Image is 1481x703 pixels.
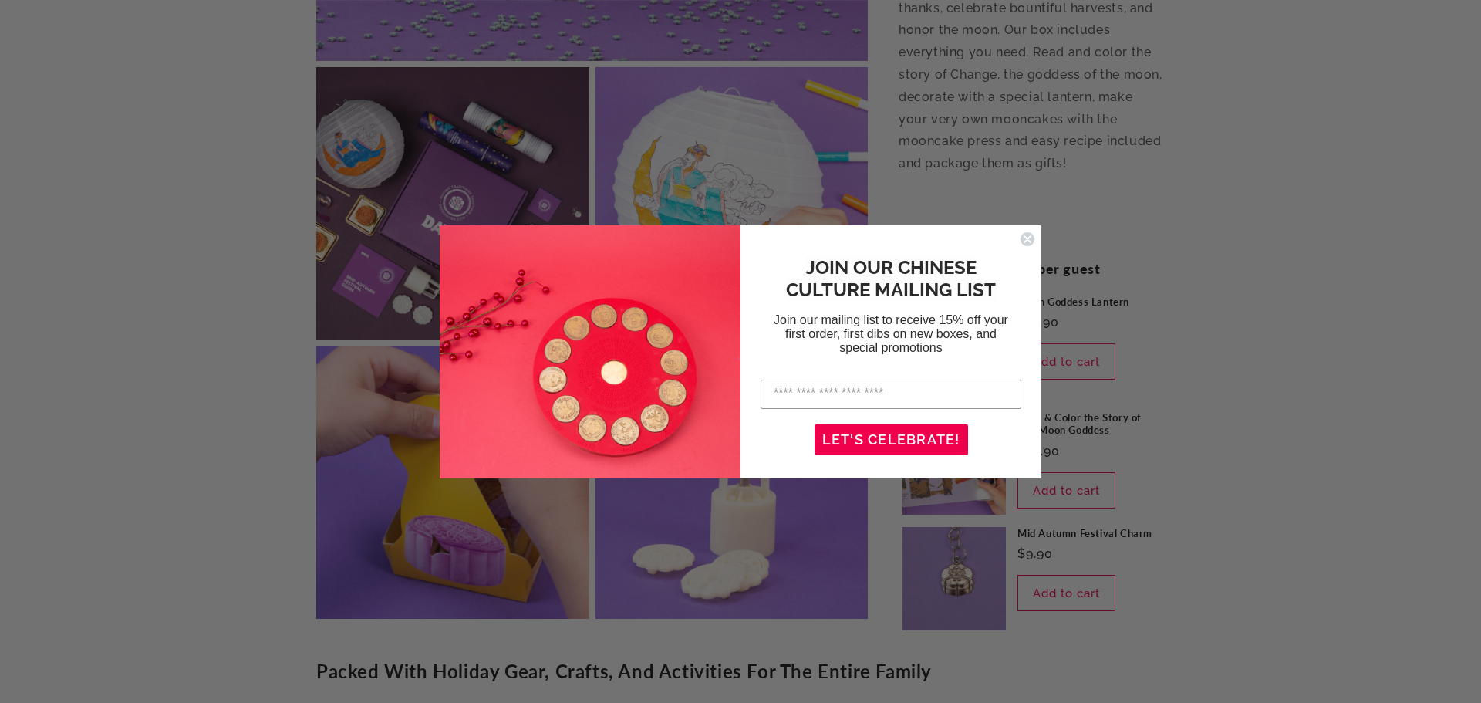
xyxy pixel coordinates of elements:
[815,424,968,455] button: LET'S CELEBRATE!
[774,313,1008,354] span: Join our mailing list to receive 15% off your first order, first dibs on new boxes, and special p...
[1020,232,1035,247] button: Close dialog
[761,380,1021,409] input: Enter your email address
[440,225,740,478] img: 6e4bc8b2-3a8e-4aff-aefd-35d45e8ceb8c.jpeg
[786,256,996,301] span: JOIN OUR CHINESE CULTURE MAILING LIST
